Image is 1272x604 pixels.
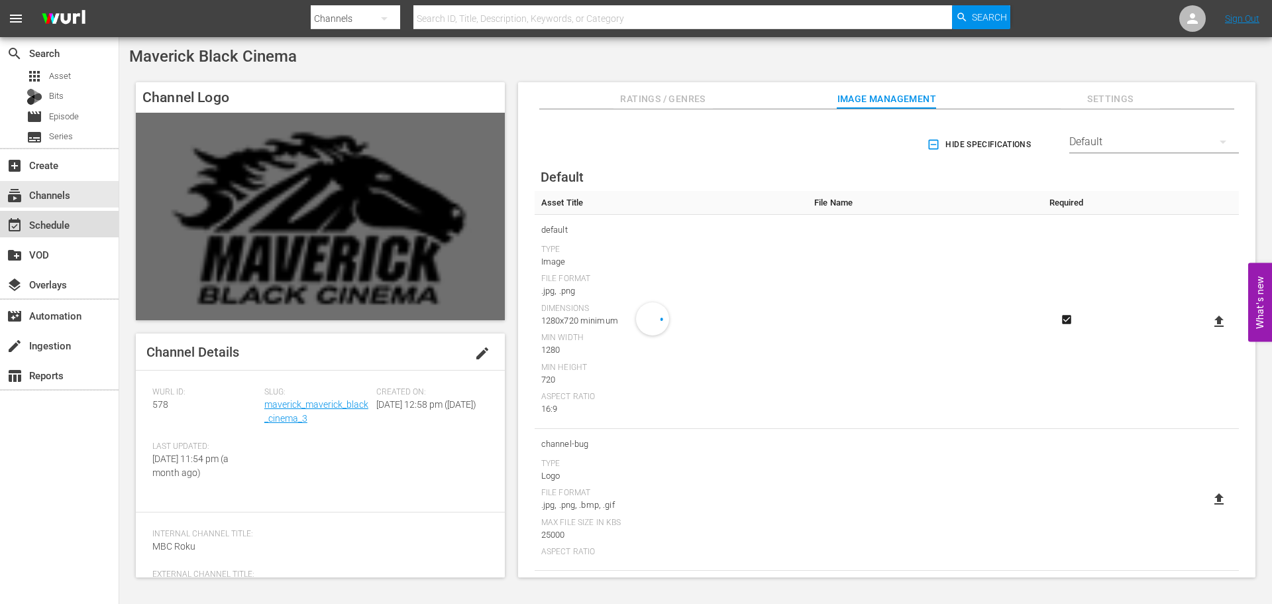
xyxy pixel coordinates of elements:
span: Series [26,129,42,145]
span: Create [7,158,23,174]
svg: Required [1059,314,1075,326]
span: Bits Tile [541,577,801,595]
span: Search [972,5,1007,29]
span: Wurl ID: [152,387,258,398]
th: Required [1037,191,1095,215]
span: Bits [49,90,64,103]
button: Hide Specifications [924,126,1036,163]
img: Maverick Black Cinema [136,113,505,320]
span: Episode [49,110,79,123]
span: Maverick Black Cinema [129,47,297,66]
span: Overlays [7,277,23,293]
span: Default [541,169,584,185]
span: Episode [26,109,42,125]
span: Asset [49,70,71,83]
div: Logo [541,469,801,483]
img: ans4CAIJ8jUAAAAAAAAAAAAAAAAAAAAAAAAgQb4GAAAAAAAAAAAAAAAAAAAAAAAAJMjXAAAAAAAAAAAAAAAAAAAAAAAAgAT5G... [32,3,95,34]
div: Type [541,245,801,255]
span: Channel Details [146,344,239,360]
div: 1280 [541,343,801,357]
div: Bits [26,89,42,105]
div: Min Height [541,363,801,373]
span: Ingestion [7,338,23,354]
a: maverick_maverick_black_cinema_3 [264,399,368,424]
button: Search [952,5,1010,29]
span: channel-bug [541,436,801,453]
th: Asset Title [535,191,808,215]
div: 16:9 [541,402,801,416]
div: 720 [541,373,801,387]
div: File Format [541,488,801,499]
span: menu [8,11,24,27]
button: edit [466,337,498,369]
div: Type [541,459,801,469]
div: 1280x720 minimum [541,314,801,328]
div: .jpg, .png [541,284,801,298]
div: Aspect Ratio [541,547,801,558]
h4: Channel Logo [136,82,505,113]
div: Default [1069,123,1239,160]
span: Image Management [837,91,936,107]
span: Automation [7,308,23,324]
a: Sign Out [1225,13,1259,24]
span: Ratings / Genres [613,91,713,107]
div: Min Width [541,333,801,343]
span: 578 [152,399,168,410]
span: Settings [1061,91,1160,107]
span: Asset [26,68,42,84]
span: edit [474,345,490,361]
span: Internal Channel Title: [152,529,482,540]
span: Slug: [264,387,370,398]
button: Open Feedback Widget [1248,263,1272,341]
div: Max File Size In Kbs [541,518,801,528]
span: MBC Roku [152,541,195,552]
div: 25000 [541,528,801,542]
div: Dimensions [541,304,801,314]
span: Created On: [376,387,482,398]
span: Schedule [7,217,23,233]
span: [DATE] 12:58 pm ([DATE]) [376,399,476,410]
span: [DATE] 11:54 pm (a month ago) [152,453,229,478]
span: Series [49,130,73,143]
span: default [541,221,801,239]
span: External Channel Title: [152,570,482,580]
span: Last Updated: [152,442,258,452]
th: File Name [808,191,1037,215]
span: Channels [7,188,23,204]
span: VOD [7,247,23,263]
span: Hide Specifications [929,138,1031,152]
div: File Format [541,274,801,284]
div: Aspect Ratio [541,392,801,402]
span: Search [7,46,23,62]
div: .jpg, .png, .bmp, .gif [541,499,801,512]
span: Reports [7,368,23,384]
div: Image [541,255,801,269]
